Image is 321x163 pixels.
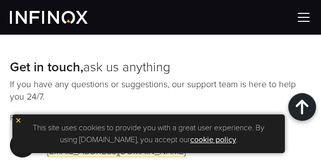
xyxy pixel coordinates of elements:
[17,119,280,148] p: This site uses cookies to provide you with a great user experience. By using [DOMAIN_NAME], you a...
[10,59,83,75] strong: Get in touch,
[10,78,311,103] p: If you have any questions or suggestions, our support team is here to help you 24/7.
[10,112,311,124] p: Feel free to contact our team by email.
[190,135,236,145] a: cookie policy
[15,117,22,124] img: yellow close icon
[10,59,311,75] h2: ask us anything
